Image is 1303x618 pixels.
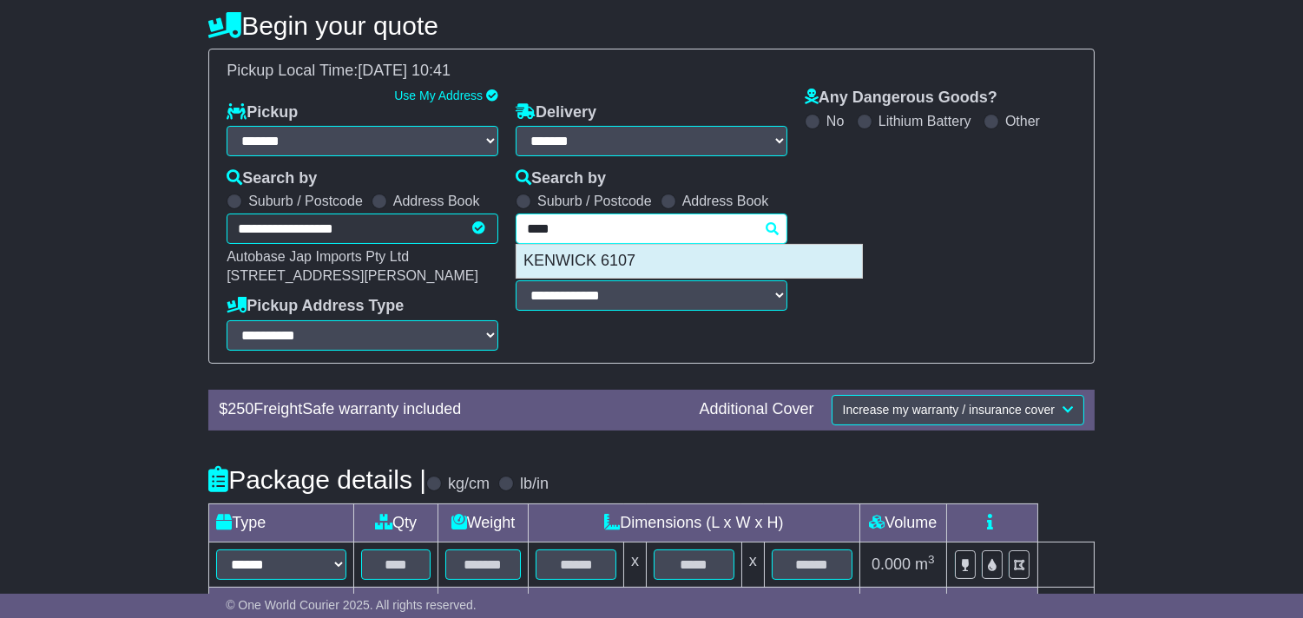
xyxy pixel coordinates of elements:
[682,193,769,209] label: Address Book
[516,169,606,188] label: Search by
[208,465,426,494] h4: Package details |
[1005,113,1040,129] label: Other
[915,556,935,573] span: m
[516,103,596,122] label: Delivery
[517,245,862,278] div: KENWICK 6107
[227,400,253,417] span: 250
[832,395,1084,425] button: Increase my warranty / insurance cover
[394,89,483,102] a: Use My Address
[741,542,764,587] td: x
[209,503,354,542] td: Type
[879,113,971,129] label: Lithium Battery
[227,169,317,188] label: Search by
[358,62,451,79] span: [DATE] 10:41
[529,503,860,542] td: Dimensions (L x W x H)
[210,400,690,419] div: $ FreightSafe warranty included
[872,556,911,573] span: 0.000
[624,542,647,587] td: x
[448,475,490,494] label: kg/cm
[537,193,652,209] label: Suburb / Postcode
[226,598,477,612] span: © One World Courier 2025. All rights reserved.
[843,403,1055,417] span: Increase my warranty / insurance cover
[691,400,823,419] div: Additional Cover
[928,553,935,566] sup: 3
[438,503,528,542] td: Weight
[354,503,438,542] td: Qty
[227,103,298,122] label: Pickup
[859,503,946,542] td: Volume
[208,11,1095,40] h4: Begin your quote
[826,113,844,129] label: No
[520,475,549,494] label: lb/in
[227,249,409,264] span: Autobase Jap Imports Pty Ltd
[248,193,363,209] label: Suburb / Postcode
[805,89,997,108] label: Any Dangerous Goods?
[393,193,480,209] label: Address Book
[227,268,478,283] span: [STREET_ADDRESS][PERSON_NAME]
[218,62,1085,81] div: Pickup Local Time:
[227,297,404,316] label: Pickup Address Type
